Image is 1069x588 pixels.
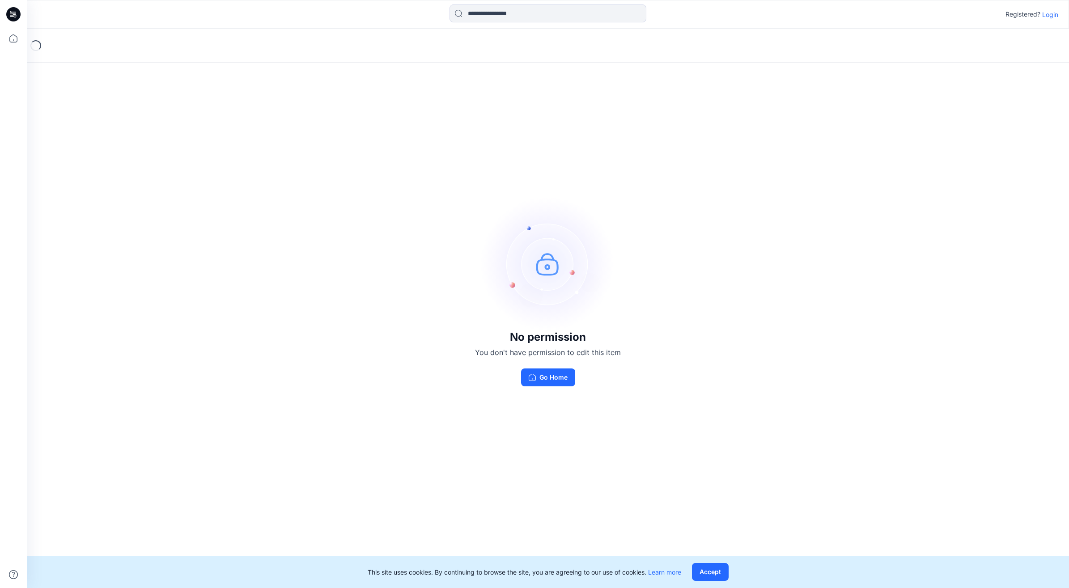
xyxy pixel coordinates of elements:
[648,568,681,576] a: Learn more
[1042,10,1058,19] p: Login
[481,197,615,331] img: no-perm.svg
[475,331,621,343] h3: No permission
[1005,9,1040,20] p: Registered?
[692,563,729,581] button: Accept
[521,368,575,386] button: Go Home
[368,567,681,577] p: This site uses cookies. By continuing to browse the site, you are agreeing to our use of cookies.
[475,347,621,358] p: You don't have permission to edit this item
